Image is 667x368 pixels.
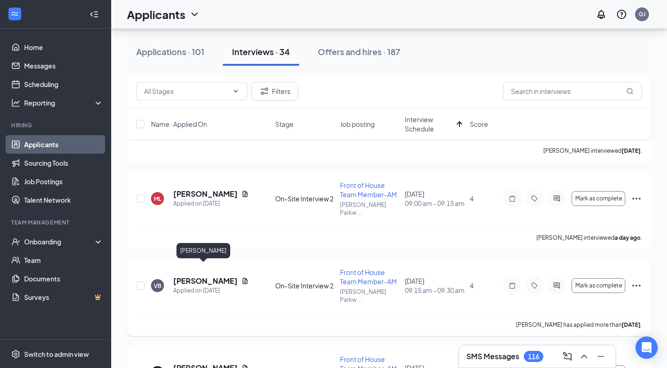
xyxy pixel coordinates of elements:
[151,119,207,129] span: Name · Applied On
[631,280,642,291] svg: Ellipses
[318,46,400,57] div: Offers and hires · 187
[616,9,627,20] svg: QuestionInfo
[11,98,20,107] svg: Analysis
[24,269,103,288] a: Documents
[241,190,249,198] svg: Document
[470,119,488,129] span: Score
[24,75,103,94] a: Scheduling
[173,199,249,208] div: Applied on [DATE]
[251,82,298,100] button: Filter Filters
[529,282,540,289] svg: Tag
[24,38,103,56] a: Home
[275,119,294,129] span: Stage
[24,98,104,107] div: Reporting
[144,86,228,96] input: All Stages
[136,46,204,57] div: Applications · 101
[24,154,103,172] a: Sourcing Tools
[572,278,625,293] button: Mark as complete
[622,147,641,154] b: [DATE]
[639,10,646,18] div: GJ
[593,349,608,364] button: Minimize
[466,351,519,362] h3: SMS Messages
[241,277,249,285] svg: Document
[189,9,200,20] svg: ChevronDown
[24,288,103,306] a: SurveysCrown
[577,349,591,364] button: ChevronUp
[503,82,642,100] input: Search in interviews
[232,87,239,95] svg: ChevronDown
[24,172,103,191] a: Job Postings
[551,195,562,202] svg: ActiveChat
[405,286,464,295] span: 09:15 am - 09:30 am
[24,251,103,269] a: Team
[595,351,606,362] svg: Minimize
[575,195,622,202] span: Mark as complete
[536,234,642,242] p: [PERSON_NAME] interviewed .
[24,191,103,209] a: Talent Network
[275,281,334,290] div: On-Site Interview 2
[562,351,573,362] svg: ComposeMessage
[127,6,185,22] h1: Applicants
[340,288,399,304] p: [PERSON_NAME] Parkw ...
[405,115,453,133] span: Interview Schedule
[11,218,101,226] div: Team Management
[275,194,334,203] div: On-Site Interview 2
[615,234,641,241] b: a day ago
[470,194,473,203] span: 4
[636,337,658,359] div: Open Intercom Messenger
[340,268,397,286] span: Front of House Team Member-AM
[24,349,89,359] div: Switch to admin view
[10,9,19,19] svg: WorkstreamLogo
[232,46,290,57] div: Interviews · 34
[154,195,161,203] div: ML
[543,147,642,155] p: [PERSON_NAME] interviewed .
[24,237,95,246] div: Onboarding
[528,353,539,361] div: 116
[176,243,230,258] div: [PERSON_NAME]
[340,181,397,199] span: Front of House Team Member-AM
[24,135,103,154] a: Applicants
[626,87,634,95] svg: MagnifyingGlass
[173,286,249,295] div: Applied on [DATE]
[454,119,465,130] svg: ArrowUp
[631,193,642,204] svg: Ellipses
[405,199,464,208] span: 09:00 am - 09:15 am
[579,351,590,362] svg: ChevronUp
[154,282,161,290] div: VB
[11,237,20,246] svg: UserCheck
[340,201,399,217] p: [PERSON_NAME] Parkw ...
[11,349,20,359] svg: Settings
[405,276,464,295] div: [DATE]
[507,195,518,202] svg: Note
[551,282,562,289] svg: ActiveChat
[173,189,238,199] h5: [PERSON_NAME]
[575,282,622,289] span: Mark as complete
[622,321,641,328] b: [DATE]
[516,321,642,329] p: [PERSON_NAME] has applied more than .
[572,191,625,206] button: Mark as complete
[529,195,540,202] svg: Tag
[470,281,473,290] span: 4
[560,349,575,364] button: ComposeMessage
[340,119,375,129] span: Job posting
[259,86,270,97] svg: Filter
[507,282,518,289] svg: Note
[24,56,103,75] a: Messages
[11,121,101,129] div: Hiring
[173,276,238,286] h5: [PERSON_NAME]
[596,9,607,20] svg: Notifications
[405,189,464,208] div: [DATE]
[89,10,99,19] svg: Collapse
